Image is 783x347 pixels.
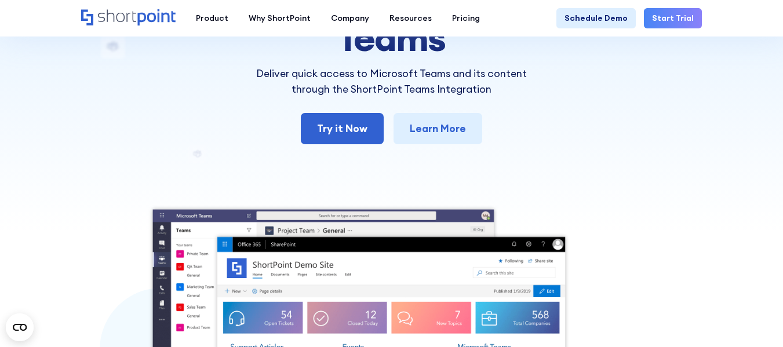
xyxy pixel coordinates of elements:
[556,8,636,28] a: Schedule Demo
[394,113,482,144] a: Learn More
[644,8,702,28] a: Start Trial
[249,12,311,24] div: Why ShortPoint
[331,12,369,24] div: Company
[185,8,238,28] a: Product
[442,8,490,28] a: Pricing
[301,113,384,144] a: Try it Now
[239,66,544,97] p: Deliver quick access to Microsoft Teams and its content through the ShortPoint Teams Integration
[389,12,432,24] div: Resources
[379,8,442,28] a: Resources
[725,291,783,347] iframe: Chat Widget
[238,8,321,28] a: Why ShortPoint
[81,9,176,27] a: Home
[196,12,228,24] div: Product
[452,12,480,24] div: Pricing
[6,313,34,341] button: Open CMP widget
[239,18,544,58] h1: Teams
[321,8,379,28] a: Company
